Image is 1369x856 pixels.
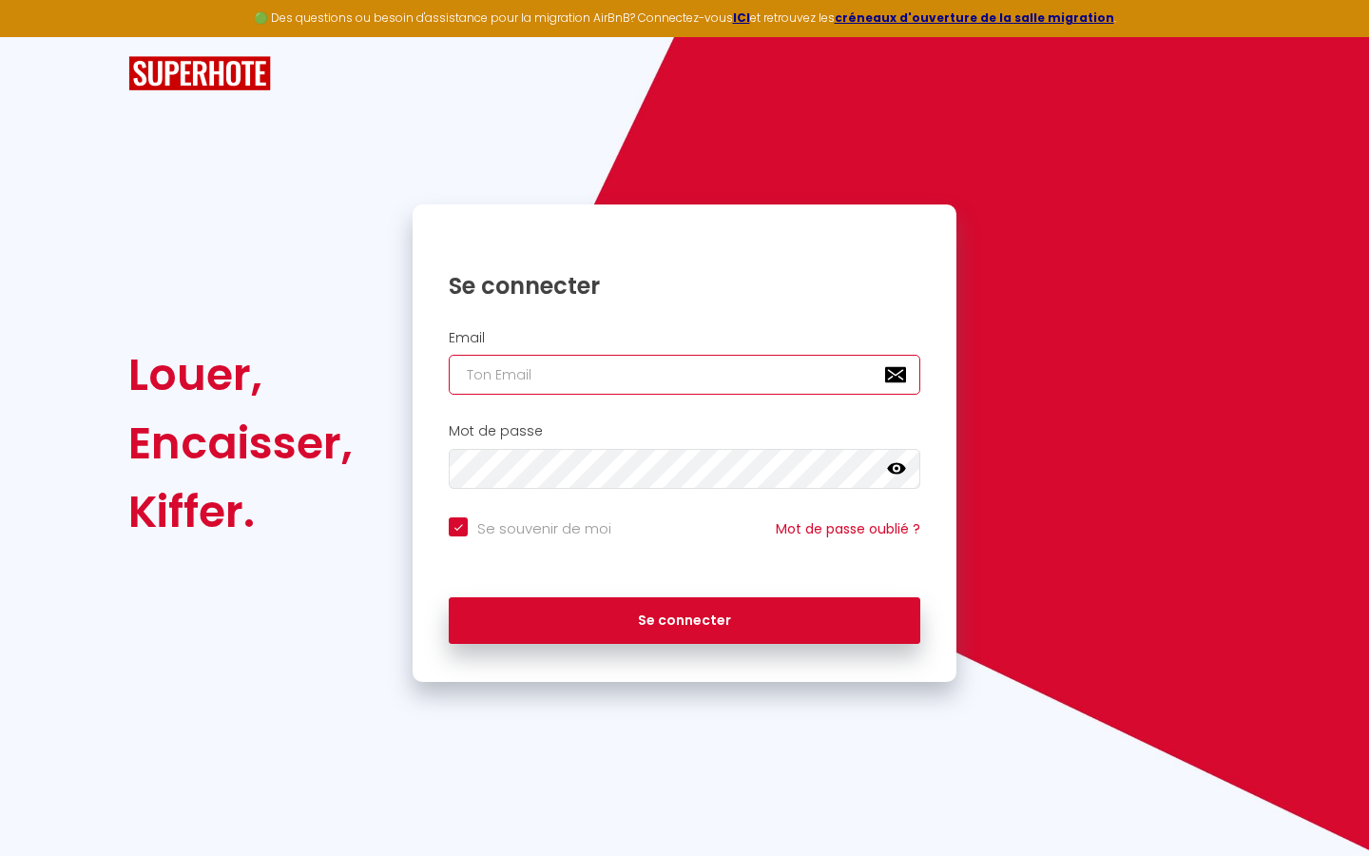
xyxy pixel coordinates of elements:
[733,10,750,26] a: ICI
[15,8,72,65] button: Ouvrir le widget de chat LiveChat
[835,10,1114,26] a: créneaux d'ouverture de la salle migration
[449,330,920,346] h2: Email
[128,409,353,477] div: Encaisser,
[449,271,920,301] h1: Se connecter
[449,597,920,645] button: Se connecter
[776,519,920,538] a: Mot de passe oublié ?
[128,340,353,409] div: Louer,
[449,355,920,395] input: Ton Email
[449,423,920,439] h2: Mot de passe
[128,477,353,546] div: Kiffer.
[128,56,271,91] img: SuperHote logo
